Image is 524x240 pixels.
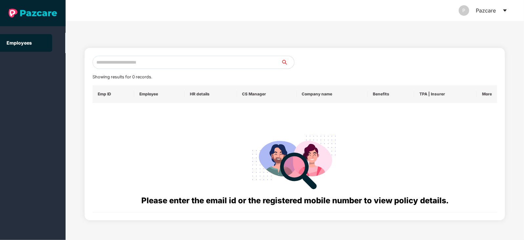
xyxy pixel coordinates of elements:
th: HR details [185,85,237,103]
th: CS Manager [237,85,297,103]
button: search [281,56,294,69]
th: Company name [297,85,368,103]
img: svg+xml;base64,PHN2ZyB4bWxucz0iaHR0cDovL3d3dy53My5vcmcvMjAwMC9zdmciIHdpZHRoPSIyODgiIGhlaWdodD0iMj... [248,128,342,194]
a: Employees [7,40,32,46]
th: Benefits [368,85,414,103]
th: More [477,85,497,103]
span: Please enter the email id or the registered mobile number to view policy details. [141,196,449,205]
span: P [463,5,466,16]
span: search [281,60,294,65]
th: Emp ID [92,85,134,103]
span: caret-down [502,8,508,13]
span: Showing results for 0 records. [92,74,152,79]
th: Employee [134,85,185,103]
th: TPA | Insurer [414,85,477,103]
